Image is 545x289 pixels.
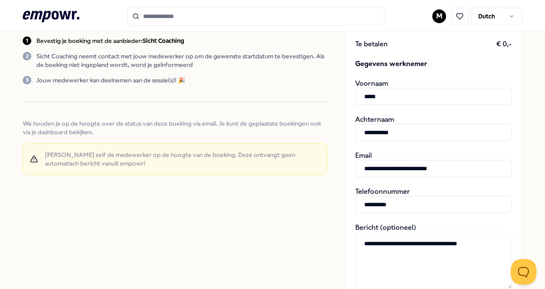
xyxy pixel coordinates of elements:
p: Jouw medewerker kan deelnemen aan de sessie(s)! 🎉 [36,76,185,84]
div: Telefoonnummer [355,187,512,213]
span: Gegevens werknemer [355,59,512,69]
div: Achternaam [355,115,512,141]
div: 2 [23,52,31,60]
p: Sicht Coaching neemt contact met jouw medewerker op om de gewenste startdatum te bevestigen. Als ... [36,52,327,69]
button: M [432,9,446,23]
span: Te betalen [355,40,388,48]
b: Sicht Coaching [143,37,184,44]
span: We houden je op de hoogte over de status van deze boeking via email. Je kunt de geplaatste boekin... [23,119,327,136]
div: Email [355,151,512,177]
span: € 0,- [496,40,512,48]
div: Voornaam [355,79,512,105]
span: [PERSON_NAME] zelf de medewerker op de hoogte van de boeking. Deze ontvangt geen automatisch beri... [45,151,320,168]
p: Bevestig je boeking met de aanbieder: [36,36,184,45]
div: 3 [23,76,31,84]
div: 1 [23,36,31,45]
iframe: Help Scout Beacon - Open [511,259,536,285]
input: Search for products, categories or subcategories [127,7,384,26]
